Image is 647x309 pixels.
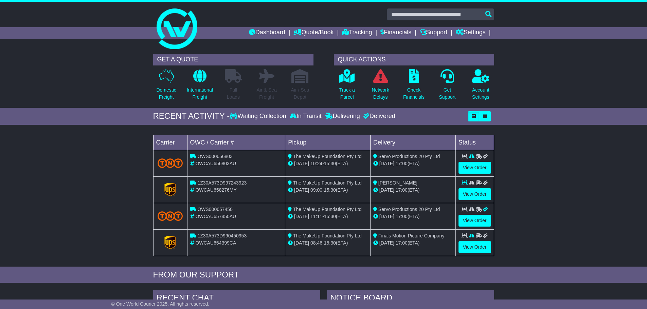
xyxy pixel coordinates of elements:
[379,161,394,166] span: [DATE]
[187,86,213,101] p: International Freight
[153,135,187,150] td: Carrier
[324,161,336,166] span: 15:30
[472,69,490,104] a: AccountSettings
[396,214,408,219] span: 17:00
[195,161,236,166] span: OWCAU656803AU
[230,113,288,120] div: Waiting Collection
[339,86,355,101] p: Track a Parcel
[373,187,453,194] div: (ETA)
[197,207,233,212] span: OWS000657450
[195,187,236,193] span: OWCAU658276MY
[403,86,425,101] p: Check Financials
[324,214,336,219] span: 15:30
[293,207,362,212] span: The MakeUp Foundation Pty Ltd
[456,27,486,39] a: Settings
[288,187,367,194] div: - (ETA)
[334,54,494,65] div: QUICK ACTIONS
[310,161,322,166] span: 10:24
[310,214,322,219] span: 11:11
[294,187,309,193] span: [DATE]
[378,154,440,159] span: Servo Productions 20 Pty Ltd
[186,69,213,104] a: InternationalFreight
[342,27,372,39] a: Tracking
[158,211,183,220] img: TNT_Domestic.png
[459,215,491,227] a: View Order
[164,183,176,196] img: GetCarrierServiceLogo
[197,180,247,186] span: 1Z30A573D997243923
[378,180,417,186] span: [PERSON_NAME]
[187,135,285,150] td: OWC / Carrier #
[339,69,355,104] a: Track aParcel
[396,161,408,166] span: 17:00
[225,86,242,101] p: Full Loads
[111,301,210,307] span: © One World Courier 2025. All rights reserved.
[288,213,367,220] div: - (ETA)
[153,270,494,280] div: FROM OUR SUPPORT
[396,240,408,246] span: 17:00
[153,290,320,308] div: RECENT CHAT
[310,240,322,246] span: 08:46
[439,86,455,101] p: Get Support
[379,214,394,219] span: [DATE]
[197,233,247,238] span: 1Z30A573D990450953
[249,27,285,39] a: Dashboard
[378,207,440,212] span: Servo Productions 20 Pty Ltd
[371,69,389,104] a: NetworkDelays
[373,160,453,167] div: (ETA)
[323,113,362,120] div: Delivering
[293,154,362,159] span: The MakeUp Foundation Pty Ltd
[370,135,455,150] td: Delivery
[455,135,494,150] td: Status
[288,239,367,247] div: - (ETA)
[327,290,494,308] div: NOTICE BOARD
[288,160,367,167] div: - (ETA)
[156,86,176,101] p: Domestic Freight
[293,233,362,238] span: The MakeUp Foundation Pty Ltd
[156,69,176,104] a: DomesticFreight
[294,214,309,219] span: [DATE]
[459,188,491,200] a: View Order
[293,27,334,39] a: Quote/Book
[420,27,447,39] a: Support
[324,187,336,193] span: 15:30
[153,54,313,65] div: GET A QUOTE
[459,162,491,174] a: View Order
[293,180,362,186] span: The MakeUp Foundation Pty Ltd
[285,135,371,150] td: Pickup
[373,239,453,247] div: (ETA)
[158,158,183,168] img: TNT_Domestic.png
[379,240,394,246] span: [DATE]
[324,240,336,246] span: 15:30
[378,233,445,238] span: Finals Motion Picture Company
[372,86,389,101] p: Network Delays
[403,69,425,104] a: CheckFinancials
[197,154,233,159] span: OWS000656803
[362,113,395,120] div: Delivered
[380,27,411,39] a: Financials
[379,187,394,193] span: [DATE]
[459,241,491,253] a: View Order
[164,236,176,249] img: GetCarrierServiceLogo
[294,161,309,166] span: [DATE]
[438,69,456,104] a: GetSupport
[288,113,323,120] div: In Transit
[472,86,489,101] p: Account Settings
[257,86,277,101] p: Air & Sea Freight
[291,86,309,101] p: Air / Sea Depot
[373,213,453,220] div: (ETA)
[195,240,236,246] span: OWCAU654399CA
[396,187,408,193] span: 17:00
[195,214,236,219] span: OWCAU657450AU
[294,240,309,246] span: [DATE]
[153,111,230,121] div: RECENT ACTIVITY -
[310,187,322,193] span: 09:00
